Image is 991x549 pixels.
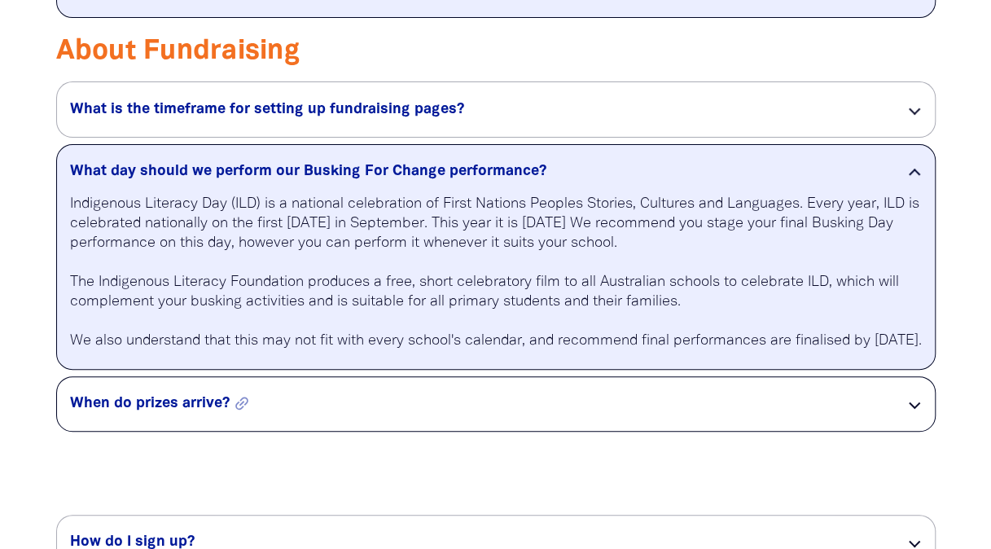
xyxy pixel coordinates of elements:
h5: What is the timeframe for setting up fundraising pages? [70,100,879,120]
h5: When do prizes arrive? [70,394,879,414]
i: link [229,390,254,415]
h5: What day should we perform our Busking For Change performance? [70,162,879,182]
span: About Fundraising [56,39,300,64]
p: Indigenous Literacy Day (ILD) is a national celebration of First Nations Peoples Stories, Culture... [70,195,922,351]
button: link [233,394,303,412]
